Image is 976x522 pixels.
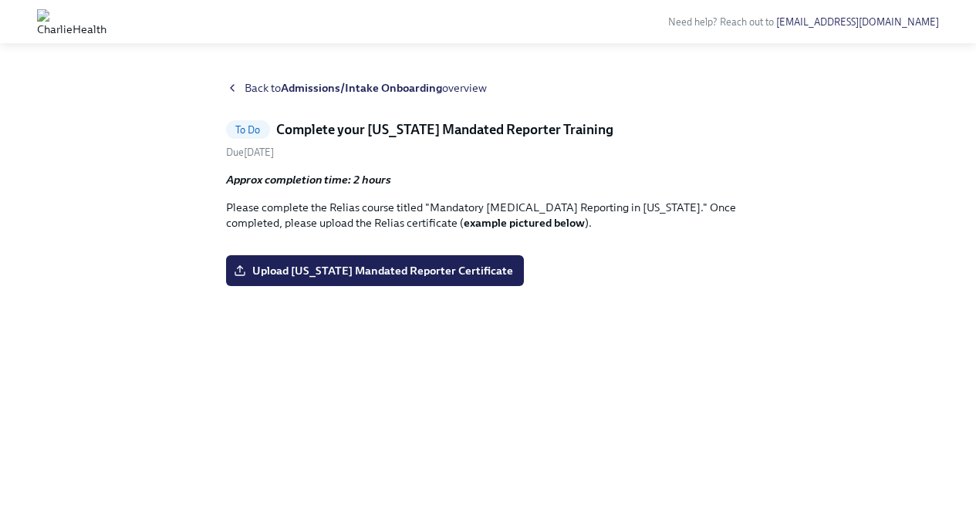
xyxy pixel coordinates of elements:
img: CharlieHealth [37,9,106,34]
strong: example pictured below [464,216,585,230]
strong: Admissions/Intake Onboarding [281,81,442,95]
span: Friday, October 3rd 2025, 8:00 am [226,146,274,158]
span: To Do [226,124,270,136]
span: Need help? Reach out to [668,16,939,28]
p: Please complete the Relias course titled "Mandatory [MEDICAL_DATA] Reporting in [US_STATE]." Once... [226,200,751,231]
strong: Approx completion time: 2 hours [226,173,391,187]
label: Upload [US_STATE] Mandated Reporter Certificate [226,255,524,286]
a: Back toAdmissions/Intake Onboardingoverview [226,80,751,96]
h5: Complete your [US_STATE] Mandated Reporter Training [276,120,613,139]
a: [EMAIL_ADDRESS][DOMAIN_NAME] [776,16,939,28]
span: Upload [US_STATE] Mandated Reporter Certificate [237,263,513,278]
span: Back to overview [245,80,487,96]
